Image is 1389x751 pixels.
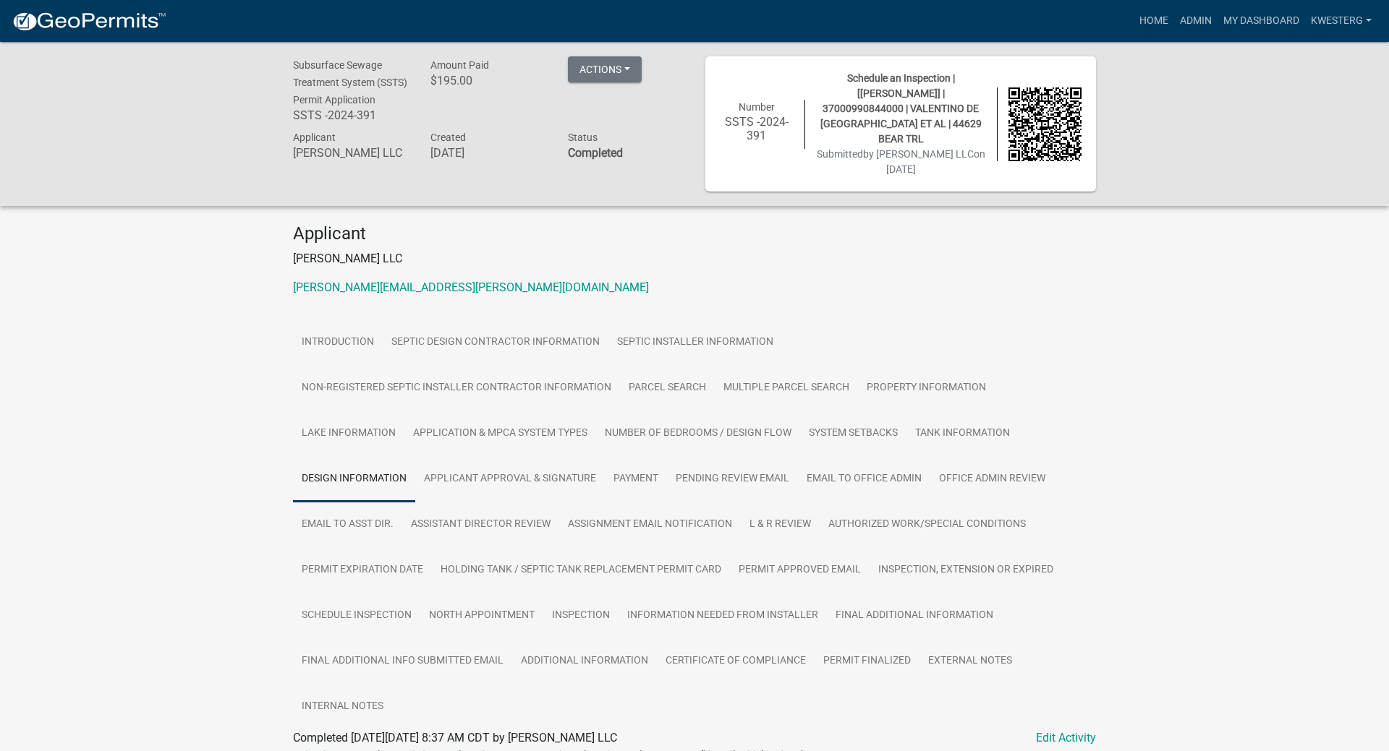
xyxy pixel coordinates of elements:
[827,593,1002,639] a: Final Additional Information
[293,593,420,639] a: Schedule Inspection
[293,59,407,106] span: Subsurface Sewage Treatment System (SSTS) Permit Application
[919,638,1021,685] a: External Notes
[657,638,815,685] a: Certificate of Compliance
[293,547,432,593] a: Permit Expiration Date
[739,101,775,113] span: Number
[420,593,543,639] a: North Appointment
[730,547,870,593] a: Permit Approved Email
[559,502,741,548] a: Assignment Email Notification
[293,731,617,744] span: Completed [DATE][DATE] 8:37 AM CDT by [PERSON_NAME] LLC
[293,684,392,730] a: Internal Notes
[870,547,1062,593] a: Inspection, Extension or EXPIRED
[863,148,974,160] span: by [PERSON_NAME] LLC
[293,638,512,685] a: Final Additional Info submitted Email
[293,132,336,143] span: Applicant
[608,319,782,366] a: Septic Installer Information
[667,456,798,502] a: Pending review Email
[1008,87,1082,161] img: QR code
[430,146,546,160] h6: [DATE]
[619,593,827,639] a: Information Needed from Installer
[798,456,930,502] a: Email to Office Admin
[817,148,985,175] span: Submitted on [DATE]
[1174,7,1218,35] a: Admin
[820,72,982,145] span: Schedule an Inspection | [[PERSON_NAME]] | 37000990844000 | VALENTINO DE [GEOGRAPHIC_DATA] ET AL ...
[293,108,409,122] h6: SSTS -2024-391
[720,115,794,142] h6: SSTS -2024-391
[293,223,1096,244] h4: Applicant
[906,411,1019,457] a: Tank Information
[512,638,657,685] a: Additional Information
[293,280,649,294] a: [PERSON_NAME][EMAIL_ADDRESS][PERSON_NAME][DOMAIN_NAME]
[415,456,605,502] a: Applicant Approval & Signature
[293,250,1096,267] p: [PERSON_NAME] LLC
[715,365,858,411] a: Multiple Parcel Search
[430,74,546,87] h6: $195.00
[820,502,1035,548] a: Authorized Work/Special Conditions
[930,456,1054,502] a: Office Admin Review
[404,411,596,457] a: Application & MPCA System Types
[383,319,608,366] a: Septic Design Contractor Information
[605,456,667,502] a: Payment
[1134,7,1174,35] a: Home
[432,547,730,593] a: Holding Tank / Septic Tank Replacement Permit Card
[430,132,466,143] span: Created
[800,411,906,457] a: System Setbacks
[1218,7,1305,35] a: My Dashboard
[568,56,642,82] button: Actions
[293,456,415,502] a: Design Information
[596,411,800,457] a: Number of Bedrooms / Design Flow
[568,146,623,160] strong: Completed
[430,59,489,71] span: Amount Paid
[858,365,995,411] a: Property Information
[293,319,383,366] a: Introduction
[620,365,715,411] a: Parcel search
[815,638,919,685] a: Permit Finalized
[402,502,559,548] a: Assistant Director Review
[293,365,620,411] a: Non-registered Septic Installer Contractor Information
[568,132,598,143] span: Status
[293,146,409,160] h6: [PERSON_NAME] LLC
[543,593,619,639] a: Inspection
[741,502,820,548] a: L & R Review
[293,502,402,548] a: Email to Asst Dir.
[1036,729,1096,747] a: Edit Activity
[1305,7,1377,35] a: kwesterg
[293,411,404,457] a: Lake Information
